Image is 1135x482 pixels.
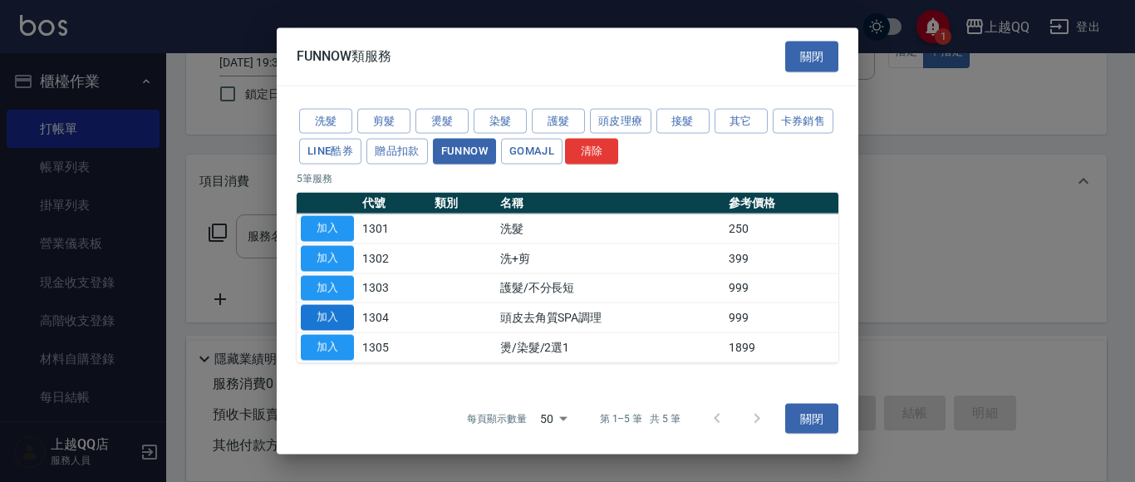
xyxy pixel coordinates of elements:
[474,108,527,134] button: 染髮
[725,214,838,243] td: 250
[725,332,838,362] td: 1899
[496,214,725,243] td: 洗髮
[496,243,725,273] td: 洗+剪
[467,411,527,425] p: 每頁顯示數量
[773,108,834,134] button: 卡券銷售
[533,396,573,440] div: 50
[301,305,354,331] button: 加入
[785,403,838,434] button: 關閉
[301,216,354,242] button: 加入
[301,275,354,301] button: 加入
[725,243,838,273] td: 399
[565,139,618,165] button: 清除
[496,302,725,332] td: 頭皮去角質SPA調理
[715,108,768,134] button: 其它
[301,335,354,361] button: 加入
[433,139,496,165] button: FUNNOW
[785,42,838,72] button: 關閉
[358,193,430,214] th: 代號
[358,214,430,243] td: 1301
[725,302,838,332] td: 999
[358,332,430,362] td: 1305
[299,108,352,134] button: 洗髮
[357,108,410,134] button: 剪髮
[532,108,585,134] button: 護髮
[725,193,838,214] th: 參考價格
[415,108,469,134] button: 燙髮
[358,243,430,273] td: 1302
[590,108,651,134] button: 頭皮理療
[358,302,430,332] td: 1304
[299,139,361,165] button: LINE酷券
[725,273,838,303] td: 999
[496,332,725,362] td: 燙/染髮/2選1
[297,48,391,65] span: FUNNOW類服務
[358,273,430,303] td: 1303
[297,171,838,186] p: 5 筆服務
[496,273,725,303] td: 護髮/不分長短
[366,139,428,165] button: 贈品扣款
[430,193,496,214] th: 類別
[501,139,563,165] button: GOMAJL
[301,245,354,271] button: 加入
[496,193,725,214] th: 名稱
[656,108,710,134] button: 接髮
[600,411,681,425] p: 第 1–5 筆 共 5 筆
